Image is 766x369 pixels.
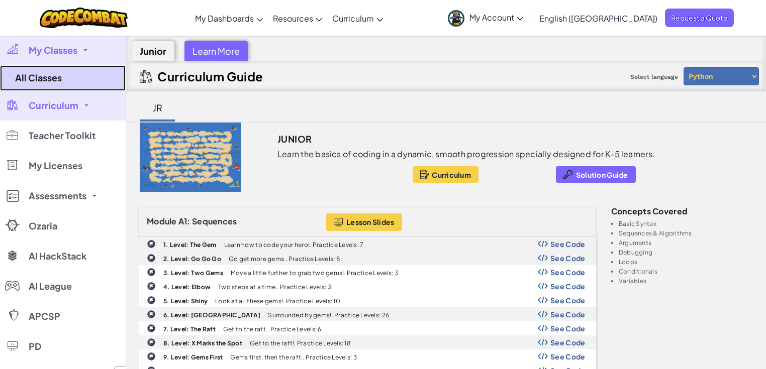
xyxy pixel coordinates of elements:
[29,282,72,291] span: AI League
[443,2,528,34] a: My Account
[139,321,596,335] a: 7. Level: The Raft Get to the raft.. Practice Levels: 6 Show Code Logo See Code
[229,256,340,262] p: Go get more gems.. Practice Levels: 8
[147,254,156,263] img: IconChallengeLevel.svg
[268,5,327,32] a: Resources
[215,298,340,304] p: Look at all these gems!. Practice Levels: 10
[139,335,596,349] a: 8. Level: X Marks the Spot Get to the raft!. Practice Levels: 18 Show Code Logo See Code
[140,70,152,83] img: IconCurriculumGuide.svg
[147,268,156,277] img: IconChallengeLevel.svg
[611,207,753,215] h3: Concepts covered
[550,268,586,276] span: See Code
[147,324,156,333] img: IconChallengeLevel.svg
[163,297,208,305] b: 5. Level: Shiny
[665,9,734,27] a: Request a Quote
[326,213,402,231] button: Lesson Slides
[539,13,657,24] span: English ([GEOGRAPHIC_DATA])
[163,311,260,319] b: 6. Level: [GEOGRAPHIC_DATA]
[147,352,156,361] img: IconChallengeLevel.svg
[29,46,77,55] span: My Classes
[147,239,156,249] img: IconChallengeLevel.svg
[231,270,398,276] p: Move a little further to grab two gems!. Practice Levels: 3
[538,283,548,290] img: Show Code Logo
[277,132,312,147] h3: Junior
[619,220,753,227] li: Basic Syntax
[163,283,211,291] b: 4. Level: Elbow
[550,282,586,290] span: See Code
[346,218,395,226] span: Lesson Slides
[29,191,86,200] span: Assessments
[538,297,548,304] img: Show Code Logo
[218,284,331,290] p: Two steps at a time.. Practice Levels: 3
[550,296,586,304] span: See Code
[139,237,596,251] a: 1. Level: The Gem Learn how to code your hero!. Practice Levels: 7 Show Code Logo See Code
[223,326,322,332] p: Get to the raft.. Practice Levels: 6
[619,230,753,236] li: Sequences & Algorithms
[538,269,548,276] img: Show Code Logo
[273,13,313,24] span: Resources
[29,221,57,230] span: Ozaria
[619,249,753,256] li: Debugging
[619,278,753,284] li: Variables
[147,296,156,305] img: IconChallengeLevel.svg
[448,10,464,27] img: avatar
[139,349,596,363] a: 9. Level: Gems First Gems first, then the raft.. Practice Levels: 3 Show Code Logo See Code
[413,166,478,183] button: Curriculum
[469,12,523,23] span: My Account
[576,171,628,179] span: Solution Guide
[195,13,254,24] span: My Dashboards
[132,41,174,61] div: Junior
[538,255,548,262] img: Show Code Logo
[163,353,223,361] b: 9. Level: Gems First
[184,41,248,61] div: Learn More
[619,259,753,265] li: Loops
[139,307,596,321] a: 6. Level: [GEOGRAPHIC_DATA] Surrounded by gems!. Practice Levels: 26 Show Code Logo See Code
[29,101,78,110] span: Curriculum
[163,255,221,263] b: 2. Level: Go Go Go
[147,310,156,319] img: IconChallengeLevel.svg
[538,325,548,332] img: Show Code Logo
[432,171,471,179] span: Curriculum
[619,239,753,246] li: Arguments
[538,353,548,360] img: Show Code Logo
[332,13,374,24] span: Curriculum
[143,96,172,119] div: JR
[550,352,586,360] span: See Code
[327,5,388,32] a: Curriculum
[139,251,596,265] a: 2. Level: Go Go Go Go get more gems.. Practice Levels: 8 Show Code Logo See Code
[163,241,217,249] b: 1. Level: The Gem
[277,149,655,159] p: Learn the basics of coding in a dynamic, smooth progression specially designed for K-5 learners.
[190,5,268,32] a: My Dashboards
[250,340,351,346] p: Get to the raft!. Practice Levels: 18
[550,310,586,318] span: See Code
[157,69,263,83] h2: Curriculum Guide
[230,354,356,360] p: Gems first, then the raft.. Practice Levels: 3
[139,293,596,307] a: 5. Level: Shiny Look at all these gems!. Practice Levels: 10 Show Code Logo See Code
[550,324,586,332] span: See Code
[534,5,662,32] a: English ([GEOGRAPHIC_DATA])
[619,268,753,275] li: Conditionals
[139,279,596,293] a: 4. Level: Elbow Two steps at a time.. Practice Levels: 3 Show Code Logo See Code
[29,161,82,170] span: My Licenses
[538,240,548,248] img: Show Code Logo
[224,241,364,248] p: Learn how to code your hero!. Practice Levels: 7
[147,338,156,347] img: IconChallengeLevel.svg
[626,69,682,84] span: Select language
[178,216,237,226] span: A1: Sequences
[163,325,216,333] b: 7. Level: The Raft
[163,269,223,277] b: 3. Level: Two Gems
[550,240,586,248] span: See Code
[538,339,548,346] img: Show Code Logo
[29,131,95,140] span: Teacher Toolkit
[538,311,548,318] img: Show Code Logo
[29,252,86,261] span: AI HackStack
[147,282,156,291] img: IconChallengeLevel.svg
[550,254,586,262] span: See Code
[139,265,596,279] a: 3. Level: Two Gems Move a little further to grab two gems!. Practice Levels: 3 Show Code Logo See...
[556,166,636,183] button: Solution Guide
[40,8,128,28] img: CodeCombat logo
[163,339,242,347] b: 8. Level: X Marks the Spot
